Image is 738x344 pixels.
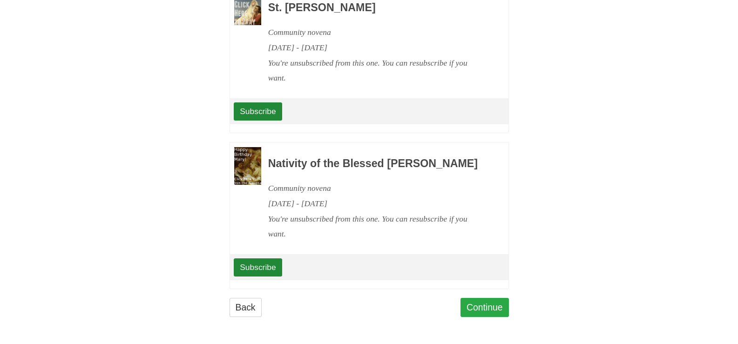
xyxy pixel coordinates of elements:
[460,298,509,317] a: Continue
[234,258,282,276] a: Subscribe
[268,158,483,170] h3: Nativity of the Blessed [PERSON_NAME]
[268,2,483,14] h3: St. [PERSON_NAME]
[230,298,262,317] a: Back
[268,181,483,196] div: Community novena
[234,102,282,120] a: Subscribe
[268,55,483,86] div: You're unsubscribed from this one. You can resubscribe if you want.
[268,196,483,211] div: [DATE] - [DATE]
[268,25,483,40] div: Community novena
[268,211,483,242] div: You're unsubscribed from this one. You can resubscribe if you want.
[268,40,483,55] div: [DATE] - [DATE]
[234,147,261,185] img: Novena image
